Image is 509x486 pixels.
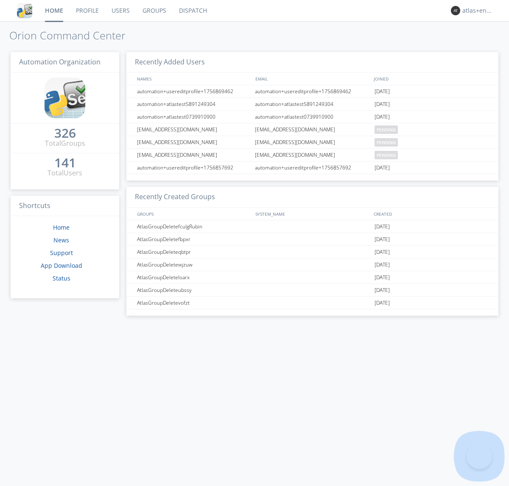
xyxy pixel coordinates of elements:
a: automation+atlastest0739910900automation+atlastest0739910900[DATE] [126,111,498,123]
div: AtlasGroupDeleteubssy [135,284,252,296]
a: Support [50,249,73,257]
span: [DATE] [375,284,390,297]
a: AtlasGroupDeleteubssy[DATE] [126,284,498,297]
div: AtlasGroupDeletefbpxr [135,233,252,245]
a: [EMAIL_ADDRESS][DOMAIN_NAME][EMAIL_ADDRESS][DOMAIN_NAME]pending [126,123,498,136]
div: [EMAIL_ADDRESS][DOMAIN_NAME] [135,149,252,161]
a: News [53,236,69,244]
span: [DATE] [375,233,390,246]
a: Home [53,223,70,231]
h3: Recently Added Users [126,52,498,73]
h3: Recently Created Groups [126,187,498,208]
div: automation+usereditprofile+1756869462 [253,85,372,97]
a: automation+atlastest5891249304automation+atlastest5891249304[DATE] [126,98,498,111]
div: AtlasGroupDeleteqbtpr [135,246,252,258]
a: AtlasGroupDeletefbpxr[DATE] [126,233,498,246]
span: [DATE] [375,98,390,111]
div: CREATED [372,208,490,220]
div: AtlasGroupDeleteloarx [135,271,252,283]
div: automation+atlastest0739910900 [253,111,372,123]
a: App Download [41,261,82,269]
div: SYSTEM_NAME [253,208,372,220]
div: automation+atlastest0739910900 [135,111,252,123]
div: [EMAIL_ADDRESS][DOMAIN_NAME] [253,149,372,161]
div: [EMAIL_ADDRESS][DOMAIN_NAME] [135,123,252,136]
div: [EMAIL_ADDRESS][DOMAIN_NAME] [253,136,372,148]
div: AtlasGroupDeletevofzt [135,297,252,309]
div: automation+usereditprofile+1756857692 [253,161,372,174]
a: 141 [54,158,76,168]
div: 326 [54,129,76,137]
a: AtlasGroupDeletevofzt[DATE] [126,297,498,309]
a: AtlasGroupDeleteqbtpr[DATE] [126,246,498,258]
img: cddb5a64eb264b2086981ab96f4c1ba7 [17,3,32,18]
a: AtlasGroupDeleteloarx[DATE] [126,271,498,284]
span: pending [375,151,398,159]
div: automation+usereditprofile+1756857692 [135,161,252,174]
div: automation+atlastest5891249304 [253,98,372,110]
img: 373638.png [451,6,460,15]
a: automation+usereditprofile+1756869462automation+usereditprofile+1756869462[DATE] [126,85,498,98]
div: AtlasGroupDeletewjzuw [135,258,252,271]
div: AtlasGroupDeletefculgRubin [135,220,252,233]
a: AtlasGroupDeletewjzuw[DATE] [126,258,498,271]
img: cddb5a64eb264b2086981ab96f4c1ba7 [45,78,85,118]
div: Total Users [48,168,82,178]
span: [DATE] [375,297,390,309]
span: [DATE] [375,111,390,123]
span: [DATE] [375,85,390,98]
iframe: Toggle Customer Support [467,444,492,469]
div: automation+usereditprofile+1756869462 [135,85,252,97]
div: [EMAIL_ADDRESS][DOMAIN_NAME] [253,123,372,136]
div: NAMES [135,72,251,85]
span: [DATE] [375,246,390,258]
span: [DATE] [375,271,390,284]
span: [DATE] [375,161,390,174]
span: pending [375,125,398,134]
span: pending [375,138,398,147]
a: [EMAIL_ADDRESS][DOMAIN_NAME][EMAIL_ADDRESS][DOMAIN_NAME]pending [126,149,498,161]
h3: Shortcuts [11,196,119,217]
div: GROUPS [135,208,251,220]
span: [DATE] [375,258,390,271]
a: Status [53,274,70,282]
a: automation+usereditprofile+1756857692automation+usereditprofile+1756857692[DATE] [126,161,498,174]
div: [EMAIL_ADDRESS][DOMAIN_NAME] [135,136,252,148]
div: JOINED [372,72,490,85]
div: atlas+english0002 [462,6,494,15]
div: EMAIL [253,72,372,85]
a: 326 [54,129,76,139]
a: AtlasGroupDeletefculgRubin[DATE] [126,220,498,233]
div: Total Groups [45,139,85,148]
div: automation+atlastest5891249304 [135,98,252,110]
a: [EMAIL_ADDRESS][DOMAIN_NAME][EMAIL_ADDRESS][DOMAIN_NAME]pending [126,136,498,149]
span: Automation Organization [19,57,101,67]
div: 141 [54,158,76,167]
span: [DATE] [375,220,390,233]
